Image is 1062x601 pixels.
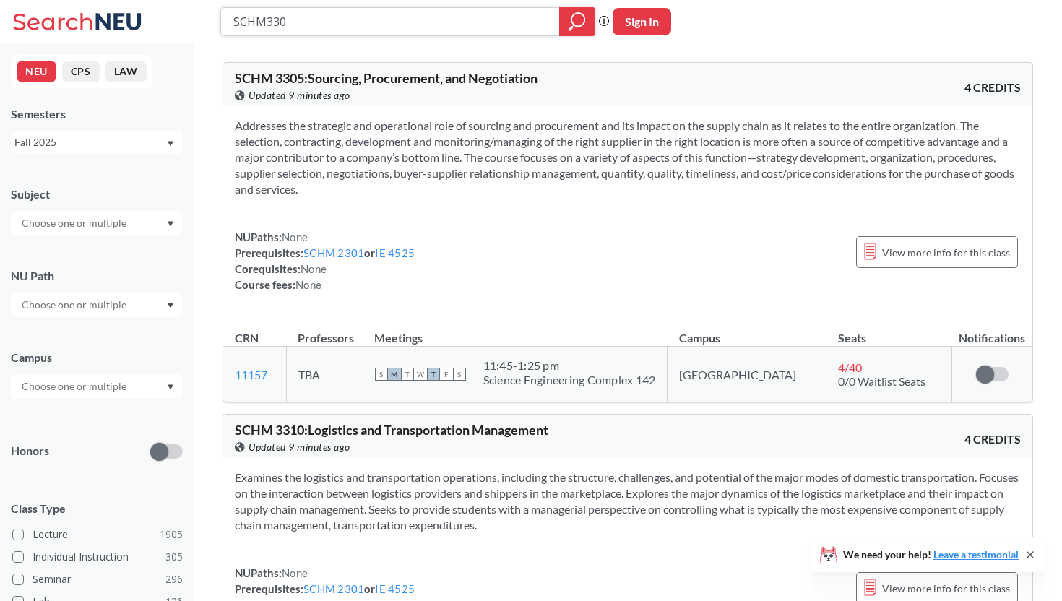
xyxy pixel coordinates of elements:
th: Professors [286,316,363,347]
svg: Dropdown arrow [167,384,174,390]
td: TBA [286,347,363,402]
span: SCHM 3310 : Logistics and Transportation Management [235,422,548,438]
span: None [282,566,308,579]
th: Meetings [363,316,668,347]
span: 305 [165,549,183,565]
a: IE 4525 [375,582,415,595]
th: Notifications [951,316,1032,347]
div: 11:45 - 1:25 pm [483,358,656,373]
span: None [295,278,321,291]
span: SCHM 3305 : Sourcing, Procurement, and Negotiation [235,70,538,86]
svg: Dropdown arrow [167,221,174,227]
section: Examines the logistics and transportation operations, including the structure, challenges, and po... [235,470,1021,533]
span: View more info for this class [882,579,1010,597]
span: F [440,368,453,381]
span: 1905 [160,527,183,542]
div: CRN [235,330,259,346]
svg: magnifying glass [569,12,586,32]
td: [GEOGRAPHIC_DATA] [668,347,826,402]
button: NEU [17,61,56,82]
input: Choose one or multiple [14,296,136,314]
div: NUPaths: Prerequisites: or Corequisites: Course fees: [235,229,415,293]
span: 296 [165,571,183,587]
div: Subject [11,186,183,202]
div: Fall 2025Dropdown arrow [11,131,183,154]
p: Honors [11,443,49,459]
div: Campus [11,350,183,366]
span: S [453,368,466,381]
th: Seats [826,316,951,347]
div: Fall 2025 [14,134,165,150]
a: IE 4525 [375,246,415,259]
span: View more info for this class [882,243,1010,261]
div: Semesters [11,106,183,122]
div: NU Path [11,268,183,284]
span: S [375,368,388,381]
th: Campus [668,316,826,347]
a: SCHM 2301 [303,582,364,595]
svg: Dropdown arrow [167,303,174,308]
section: Addresses the strategic and operational role of sourcing and procurement and its impact on the su... [235,118,1021,197]
span: T [427,368,440,381]
span: T [401,368,414,381]
svg: Dropdown arrow [167,141,174,147]
div: Dropdown arrow [11,211,183,235]
label: Individual Instruction [12,548,183,566]
div: Dropdown arrow [11,293,183,317]
span: None [282,230,308,243]
div: magnifying glass [559,7,595,36]
span: Updated 9 minutes ago [249,87,350,103]
span: 4 CREDITS [964,431,1021,447]
input: Choose one or multiple [14,378,136,395]
span: 0/0 Waitlist Seats [838,374,925,388]
button: CPS [62,61,100,82]
span: Updated 9 minutes ago [249,439,350,455]
span: 4 CREDITS [964,79,1021,95]
button: LAW [105,61,147,82]
button: Sign In [613,8,671,35]
span: We need your help! [843,550,1019,560]
label: Lecture [12,525,183,544]
span: Class Type [11,501,183,516]
span: 4 / 40 [838,360,862,374]
div: Science Engineering Complex 142 [483,373,656,387]
label: Seminar [12,570,183,589]
a: Leave a testimonial [933,548,1019,561]
a: 11157 [235,368,267,381]
span: None [301,262,327,275]
div: Dropdown arrow [11,374,183,399]
span: M [388,368,401,381]
a: SCHM 2301 [303,246,364,259]
span: W [414,368,427,381]
input: Class, professor, course number, "phrase" [232,9,549,34]
input: Choose one or multiple [14,215,136,232]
